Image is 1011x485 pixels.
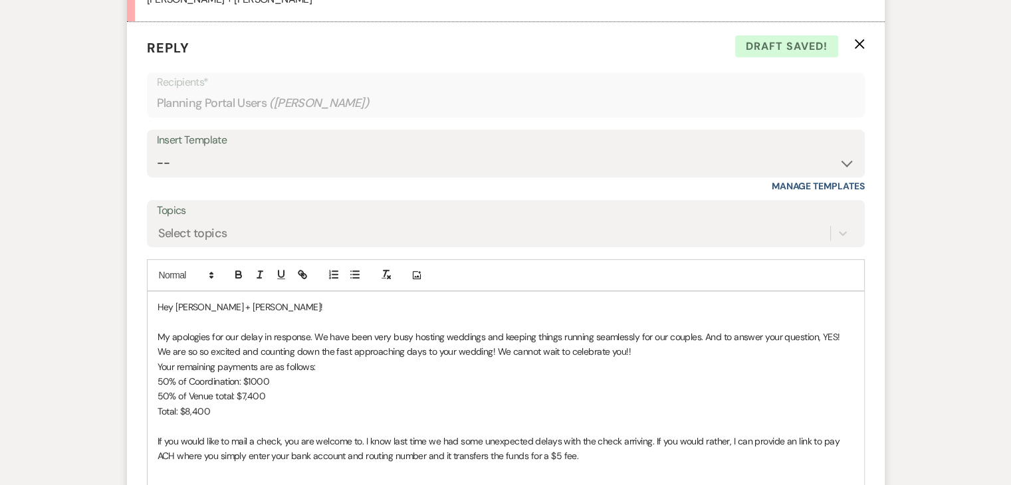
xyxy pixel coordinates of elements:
div: Planning Portal Users [157,90,855,116]
p: Hey [PERSON_NAME] + [PERSON_NAME]! [158,300,854,314]
span: Reply [147,39,189,56]
p: 50% of Coordination: $1000 [158,374,854,389]
span: Draft saved! [735,35,838,58]
p: 50% of Venue total: $7,400 [158,389,854,403]
p: If you would like to mail a check, you are welcome to. I know last time we had some unexpected de... [158,434,854,464]
p: Your remaining payments are as follows: [158,359,854,374]
p: My apologies for our delay in response. We have been very busy hosting weddings and keeping thing... [158,330,854,359]
div: Insert Template [157,131,855,150]
label: Topics [157,201,855,221]
div: Select topics [158,224,227,242]
span: ( [PERSON_NAME] ) [269,94,369,112]
a: Manage Templates [772,180,865,192]
p: Total: $8,400 [158,404,854,419]
p: Recipients* [157,74,855,91]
